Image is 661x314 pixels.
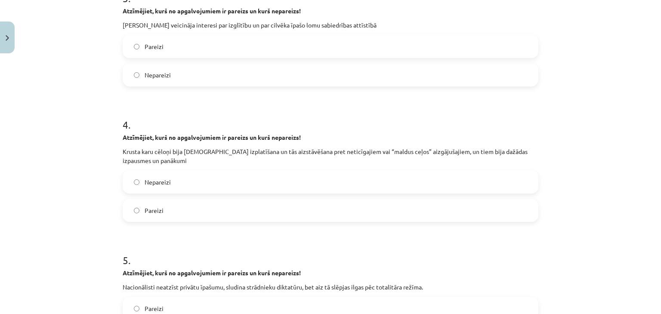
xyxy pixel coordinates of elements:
[134,72,139,78] input: Nepareizi
[145,304,164,313] span: Pareizi
[134,179,139,185] input: Nepareizi
[123,21,538,30] p: [PERSON_NAME] veicināja interesi par izglītību un par cilvēka īpašo lomu sabiedrības attīstībā
[123,133,301,141] strong: Atzīmējiet, kurš no apgalvojumiem ir pareizs un kurš nepareizs!
[123,147,538,165] p: Krusta karu cēloņi bija [DEMOGRAPHIC_DATA] izplatīšana un tās aizstāvēšana pret neticīgajiem vai ...
[134,44,139,49] input: Pareizi
[123,283,538,292] p: Nacionālisti neatzīst privātu īpašumu, sludina strādnieku diktatūru, bet aiz tā slēpjas ilgas pēc...
[123,104,538,130] h1: 4 .
[123,239,538,266] h1: 5 .
[6,35,9,41] img: icon-close-lesson-0947bae3869378f0d4975bcd49f059093ad1ed9edebbc8119c70593378902aed.svg
[123,269,301,277] b: Atzīmējiet, kurš no apgalvojumiem ir pareizs un kurš nepareizs!
[134,208,139,213] input: Pareizi
[145,42,164,51] span: Pareizi
[145,178,171,187] span: Nepareizi
[134,306,139,311] input: Pareizi
[145,71,171,80] span: Nepareizi
[145,206,164,215] span: Pareizi
[123,7,301,15] strong: Atzīmējiet, kurš no apgalvojumiem ir pareizs un kurš nepareizs!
